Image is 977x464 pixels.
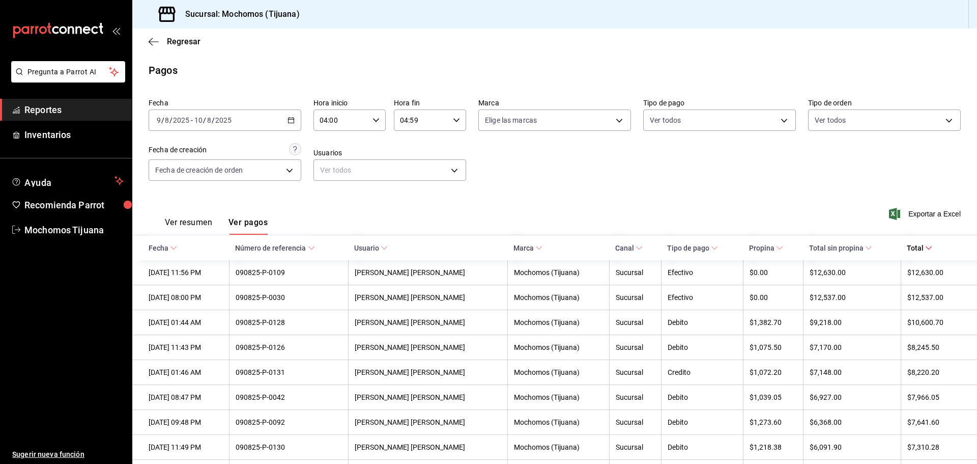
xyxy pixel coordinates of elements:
div: Debito [668,343,737,351]
div: Sucursal [616,343,655,351]
div: [DATE] 01:44 AM [149,318,223,326]
div: [PERSON_NAME] [PERSON_NAME] [355,393,501,401]
div: Debito [668,443,737,451]
button: Ver pagos [228,217,268,235]
div: [PERSON_NAME] [PERSON_NAME] [355,293,501,302]
span: / [169,116,173,124]
div: Ver todos [313,159,466,181]
div: Debito [668,418,737,426]
button: Pregunta a Parrot AI [11,61,125,83]
div: $1,273.60 [750,418,797,426]
button: Ver resumen [165,217,212,235]
span: Reportes [24,103,124,117]
div: $1,075.50 [750,343,797,351]
div: $7,966.05 [907,393,961,401]
div: $1,382.70 [750,318,797,326]
div: [DATE] 01:46 AM [149,368,223,376]
div: [PERSON_NAME] [PERSON_NAME] [355,318,501,326]
div: Sucursal [616,368,655,376]
div: 090825-P-0128 [236,318,341,326]
div: $7,641.60 [907,418,961,426]
div: $1,218.38 [750,443,797,451]
input: -- [164,116,169,124]
div: 090825-P-0130 [236,443,341,451]
div: 090825-P-0126 [236,343,341,351]
div: $9,218.00 [810,318,895,326]
div: $12,537.00 [810,293,895,302]
span: Fecha [149,244,177,252]
div: [PERSON_NAME] [PERSON_NAME] [355,268,501,277]
div: 090825-P-0109 [236,268,341,277]
div: [DATE] 11:49 PM [149,443,223,451]
div: $6,368.00 [810,418,895,426]
div: Sucursal [616,318,655,326]
span: Propina [749,244,783,252]
a: Pregunta a Parrot AI [7,74,125,85]
div: 090825-P-0030 [236,293,341,302]
div: [PERSON_NAME] [PERSON_NAME] [355,368,501,376]
span: / [203,116,206,124]
button: open_drawer_menu [112,26,120,35]
span: Sugerir nueva función [12,449,124,460]
span: Ver todos [650,115,681,125]
span: Fecha de creación de orden [155,165,243,175]
div: $1,039.05 [750,393,797,401]
span: Número de referencia [235,244,314,252]
div: Fecha de creación [149,145,207,155]
div: $6,091.90 [810,443,895,451]
span: Inventarios [24,128,124,142]
label: Tipo de pago [643,99,796,106]
span: Elige las marcas [485,115,537,125]
input: -- [207,116,212,124]
input: ---- [173,116,190,124]
span: Canal [615,244,643,252]
div: Pagos [149,63,178,78]
div: [PERSON_NAME] [PERSON_NAME] [355,443,501,451]
h3: Sucursal: Mochomos (Tijuana) [177,8,300,20]
label: Marca [478,99,631,106]
div: $7,310.28 [907,443,961,451]
label: Usuarios [313,149,466,156]
div: $1,072.20 [750,368,797,376]
div: Mochomos (Tijuana) [514,343,602,351]
div: 090825-P-0042 [236,393,341,401]
div: $0.00 [750,268,797,277]
div: [DATE] 11:56 PM [149,268,223,277]
div: $7,148.00 [810,368,895,376]
div: Sucursal [616,443,655,451]
span: Tipo de pago [667,244,718,252]
span: Mochomos Tijuana [24,223,124,237]
div: [DATE] 08:47 PM [149,393,223,401]
div: Mochomos (Tijuana) [514,393,602,401]
div: [PERSON_NAME] [PERSON_NAME] [355,343,501,351]
div: Sucursal [616,293,655,302]
input: -- [194,116,203,124]
div: $12,537.00 [907,293,961,302]
div: 090825-P-0092 [236,418,341,426]
div: Mochomos (Tijuana) [514,318,602,326]
div: $8,220.20 [907,368,961,376]
button: Exportar a Excel [891,208,961,220]
span: Recomienda Parrot [24,198,124,212]
span: Regresar [167,37,200,46]
div: [DATE] 11:43 PM [149,343,223,351]
div: $12,630.00 [907,268,961,277]
input: ---- [215,116,232,124]
div: $8,245.50 [907,343,961,351]
div: $7,170.00 [810,343,895,351]
label: Tipo de orden [808,99,961,106]
div: navigation tabs [165,217,268,235]
div: $6,927.00 [810,393,895,401]
span: - [191,116,193,124]
div: Sucursal [616,418,655,426]
span: Marca [513,244,542,252]
div: $10,600.70 [907,318,961,326]
div: Debito [668,318,737,326]
label: Hora inicio [313,99,386,106]
div: Debito [668,393,737,401]
div: Mochomos (Tijuana) [514,293,602,302]
div: Mochomos (Tijuana) [514,268,602,277]
span: / [161,116,164,124]
div: Sucursal [616,268,655,277]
